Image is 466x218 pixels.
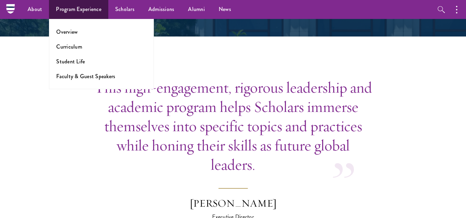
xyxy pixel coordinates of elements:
a: Overview [56,28,78,36]
p: This high-engagement, rigorous leadership and academic program helps Scholars immerse themselves ... [93,78,373,174]
div: [PERSON_NAME] [173,197,294,210]
a: Student Life [56,58,85,65]
a: Curriculum [56,43,82,51]
a: Faculty & Guest Speakers [56,72,115,80]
